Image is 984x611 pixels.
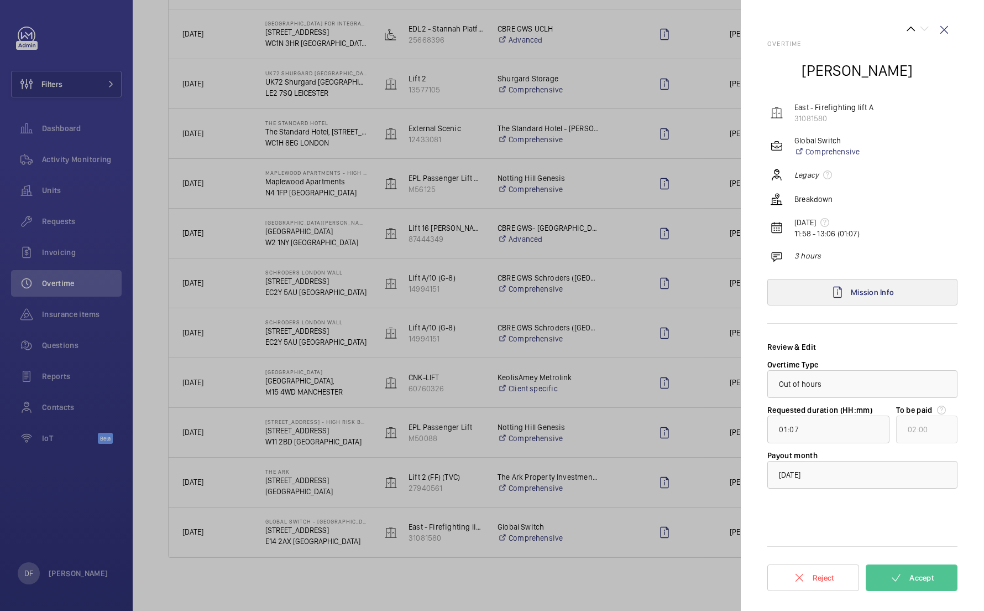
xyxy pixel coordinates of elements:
p: 3 hours [794,250,821,261]
p: 11:58 - 13:06 (01:07) [794,228,860,239]
label: To be paid [896,405,957,416]
p: [DATE] [794,217,860,228]
span: Mission Info [851,288,894,297]
label: Requested duration (HH:mm) [767,406,872,415]
label: Payout month [767,451,818,460]
a: Mission Info [767,279,957,305]
em: Legacy [794,169,819,180]
div: Review & Edit [767,341,957,353]
label: Overtime Type [767,360,819,369]
img: elevator.svg [770,106,783,120]
span: Out of hours [779,380,822,389]
input: undefined [896,416,957,443]
p: 31081580 [794,113,873,124]
span: Reject [813,573,834,582]
p: Global Switch [794,135,860,146]
button: Accept [866,565,957,591]
button: Reject [767,565,859,591]
a: Comprehensive [794,146,860,157]
input: function Mt(){if((0,e.mK)(Ge),Ge.value===S)throw new n.buA(-950,null);return Ge.value} [767,416,889,443]
p: Breakdown [794,194,833,205]
span: [DATE] [779,470,800,479]
p: East - Firefighting lift A [794,102,873,113]
span: Accept [909,573,934,582]
h2: Overtime [767,40,957,48]
h2: [PERSON_NAME] [802,60,913,81]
